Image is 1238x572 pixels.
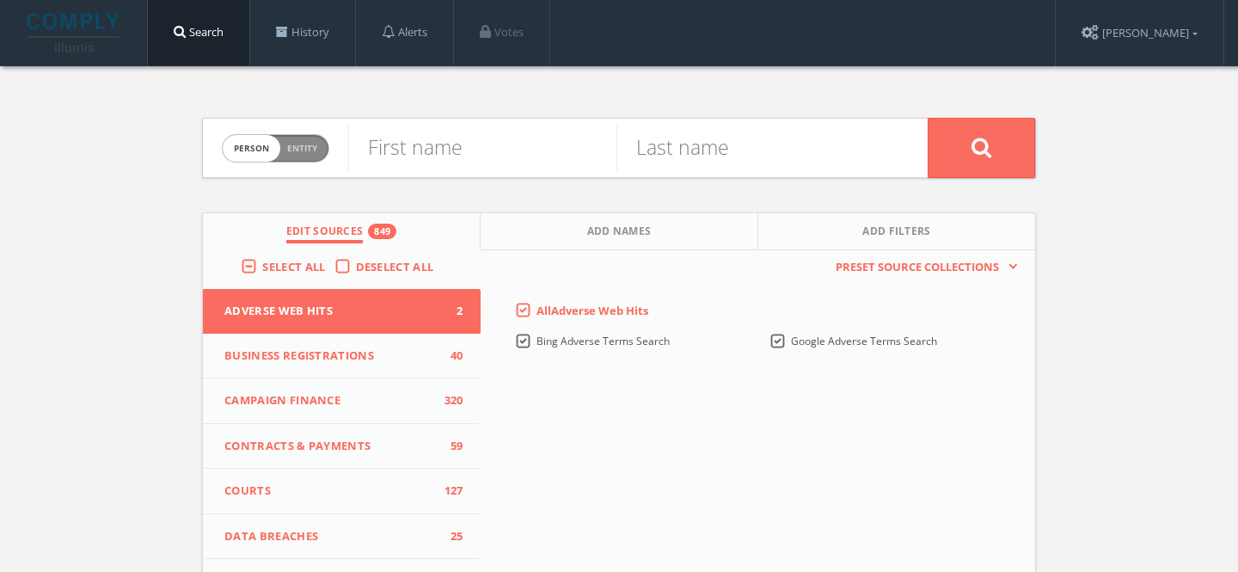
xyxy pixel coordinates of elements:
[223,135,280,162] span: person
[203,213,481,250] button: Edit Sources849
[203,378,481,424] button: Campaign Finance320
[536,334,670,348] span: Bing Adverse Terms Search
[203,289,481,334] button: Adverse Web Hits2
[758,213,1035,250] button: Add Filters
[438,483,463,500] span: 127
[438,303,463,320] span: 2
[827,259,1018,276] button: Preset Source Collections
[438,392,463,409] span: 320
[286,224,364,243] span: Edit Sources
[438,348,463,365] span: 40
[203,424,481,470] button: Contracts & Payments59
[224,438,438,455] span: Contracts & Payments
[862,224,931,243] span: Add Filters
[287,142,317,155] span: Entity
[203,334,481,379] button: Business Registrations40
[224,348,438,365] span: Business Registrations
[356,259,434,274] span: Deselect All
[224,303,438,320] span: Adverse Web Hits
[224,528,438,545] span: Data Breaches
[438,528,463,545] span: 25
[438,438,463,455] span: 59
[536,303,648,318] span: All Adverse Web Hits
[203,514,481,560] button: Data Breaches25
[224,392,438,409] span: Campaign Finance
[827,259,1008,276] span: Preset Source Collections
[791,334,937,348] span: Google Adverse Terms Search
[587,224,652,243] span: Add Names
[481,213,758,250] button: Add Names
[368,224,396,239] div: 849
[224,483,438,500] span: Courts
[27,13,123,52] img: illumis
[262,259,325,274] span: Select All
[203,469,481,514] button: Courts127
